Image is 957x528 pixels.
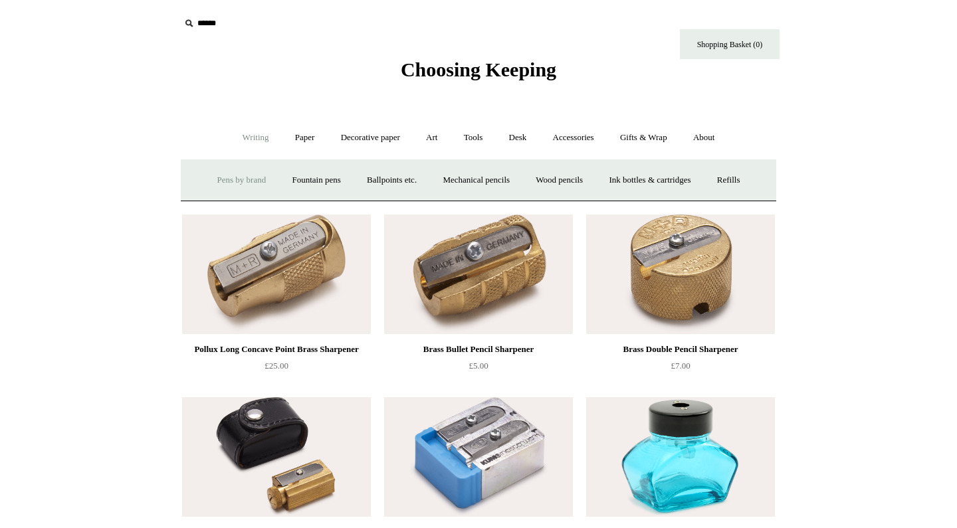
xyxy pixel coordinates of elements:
[452,120,495,155] a: Tools
[401,58,556,80] span: Choosing Keeping
[431,163,522,198] a: Mechanical pencils
[329,120,412,155] a: Decorative paper
[384,397,573,517] a: The Masterpiece Two Stage Handheld Sharpener The Masterpiece Two Stage Handheld Sharpener
[182,341,371,396] a: Pollux Long Concave Point Brass Sharpener £25.00
[469,361,488,371] span: £5.00
[384,397,573,517] img: The Masterpiece Two Stage Handheld Sharpener
[681,120,727,155] a: About
[586,215,775,334] a: Brass Double Pencil Sharpener Brass Double Pencil Sharpener
[586,341,775,396] a: Brass Double Pencil Sharpener £7.00
[680,29,780,59] a: Shopping Basket (0)
[205,163,278,198] a: Pens by brand
[671,361,690,371] span: £7.00
[414,120,449,155] a: Art
[384,215,573,334] a: Brass Bullet Pencil Sharpener Brass Bullet Pencil Sharpener
[280,163,352,198] a: Fountain pens
[182,215,371,334] a: Pollux Long Concave Point Brass Sharpener Pollux Long Concave Point Brass Sharpener
[265,361,288,371] span: £25.00
[401,69,556,78] a: Choosing Keeping
[586,397,775,517] a: Blue Glass Single Pencil Sharpener with Reservoir Blue Glass Single Pencil Sharpener with Reservoir
[524,163,595,198] a: Wood pencils
[355,163,429,198] a: Ballpoints etc.
[541,120,606,155] a: Accessories
[384,341,573,396] a: Brass Bullet Pencil Sharpener £5.00
[384,215,573,334] img: Brass Bullet Pencil Sharpener
[586,215,775,334] img: Brass Double Pencil Sharpener
[182,215,371,334] img: Pollux Long Concave Point Brass Sharpener
[589,341,772,357] div: Brass Double Pencil Sharpener
[497,120,539,155] a: Desk
[283,120,327,155] a: Paper
[705,163,752,198] a: Refills
[182,397,371,517] img: Brass Pencil Sharpener with Leather Case
[597,163,702,198] a: Ink bottles & cartridges
[182,397,371,517] a: Brass Pencil Sharpener with Leather Case Brass Pencil Sharpener with Leather Case
[185,341,368,357] div: Pollux Long Concave Point Brass Sharpener
[586,397,775,517] img: Blue Glass Single Pencil Sharpener with Reservoir
[387,341,570,357] div: Brass Bullet Pencil Sharpener
[608,120,679,155] a: Gifts & Wrap
[231,120,281,155] a: Writing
